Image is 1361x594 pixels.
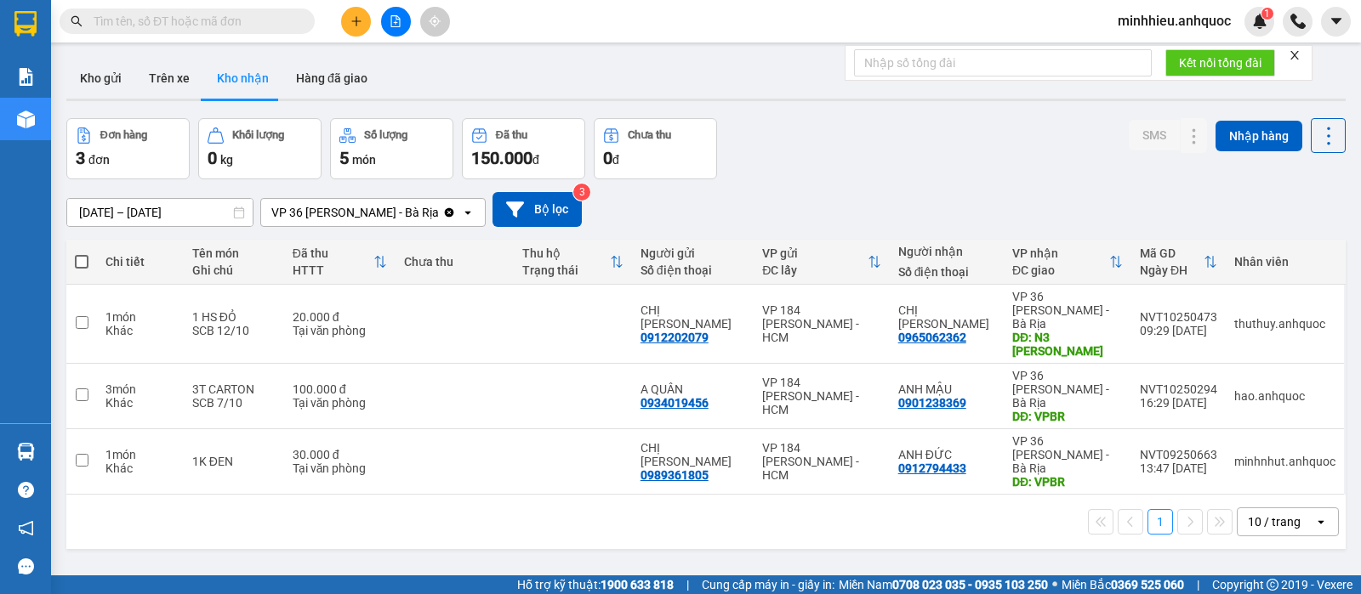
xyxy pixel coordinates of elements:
button: Đơn hàng3đơn [66,118,190,179]
button: Kết nối tổng đài [1165,49,1275,76]
div: 0934019456 [641,396,709,410]
div: NVT09250663 [1140,448,1217,461]
div: Khối lượng [232,129,284,141]
div: 1 món [105,310,175,324]
div: 1 món [105,448,175,461]
span: close [1289,49,1301,61]
div: Người nhận [898,245,995,258]
img: warehouse-icon [17,443,35,461]
span: món [352,153,376,167]
div: Chi tiết [105,255,175,269]
div: 3T CARTON [192,382,276,396]
span: 0 [208,148,217,168]
div: A QUÂN [641,382,746,396]
div: DĐ: VPBR [1012,410,1123,423]
img: warehouse-icon [17,110,35,128]
div: 10 / trang [1248,513,1301,530]
div: Tại văn phòng [293,396,388,410]
span: | [686,575,689,594]
span: đ [612,153,619,167]
span: message [18,558,34,574]
input: Tìm tên, số ĐT hoặc mã đơn [94,12,294,31]
button: 1 [1147,509,1173,535]
span: 0 [603,148,612,168]
button: caret-down [1321,7,1351,37]
span: file-add [390,15,401,27]
button: Kho gửi [66,58,135,99]
div: Chưa thu [404,255,505,269]
span: đơn [88,153,110,167]
strong: 1900 633 818 [601,578,674,591]
div: Tại văn phòng [293,324,388,337]
div: Thu hộ [522,246,610,260]
span: 5 [339,148,349,168]
div: Số lượng [364,129,407,141]
div: NVT10250473 [1140,310,1217,324]
div: Ngày ĐH [1140,263,1204,277]
button: plus [341,7,371,37]
div: VP 36 [PERSON_NAME] - Bà Rịa [1012,369,1123,410]
div: VP 36 [PERSON_NAME] - Bà Rịa [1012,434,1123,475]
div: SCB 7/10 [192,396,276,410]
div: Mã GD [1140,246,1204,260]
div: 0965062362 [898,331,966,344]
div: Số điện thoại [641,263,746,277]
svg: open [1314,515,1328,529]
th: Toggle SortBy [284,240,396,285]
span: kg [220,153,233,167]
div: DĐ: VPBR [1012,475,1123,489]
div: 3 món [105,382,175,396]
span: 150.000 [471,148,532,168]
div: Khác [105,396,175,410]
div: 09:29 [DATE] [1140,324,1217,337]
th: Toggle SortBy [1131,240,1226,285]
div: Tại văn phòng [293,461,388,475]
th: Toggle SortBy [754,240,889,285]
div: CHỊ VÂN [641,303,746,331]
span: ⚪️ [1052,581,1057,588]
div: VP gửi [762,246,867,260]
span: notification [18,520,34,536]
strong: 0369 525 060 [1111,578,1184,591]
strong: 0708 023 035 - 0935 103 250 [892,578,1048,591]
div: CHỊ NHUNG [898,303,995,331]
button: SMS [1129,120,1180,150]
div: Đã thu [496,129,527,141]
span: đ [532,153,539,167]
th: Toggle SortBy [514,240,632,285]
span: Miền Nam [839,575,1048,594]
div: thuthuy.anhquoc [1234,317,1335,331]
div: VP 184 [PERSON_NAME] - HCM [762,441,880,482]
span: minhhieu.anhquoc [1104,10,1244,31]
div: 0989361805 [641,468,709,482]
div: ĐC giao [1012,263,1109,277]
button: Chưa thu0đ [594,118,717,179]
button: Kho nhận [203,58,282,99]
div: Chưa thu [628,129,671,141]
th: Toggle SortBy [1004,240,1131,285]
div: DĐ: N3 MỸ XUÂN [1012,331,1123,358]
div: VP 184 [PERSON_NAME] - HCM [762,303,880,344]
span: Miền Bắc [1062,575,1184,594]
button: Hàng đã giao [282,58,381,99]
span: 3 [76,148,85,168]
button: aim [420,7,450,37]
div: VP 184 [PERSON_NAME] - HCM [762,376,880,416]
input: Nhập số tổng đài [854,49,1152,76]
div: ANH MẬU [898,382,995,396]
img: phone-icon [1290,14,1306,29]
div: VP 36 [PERSON_NAME] - Bà Rịa [1012,290,1123,331]
div: Người gửi [641,246,746,260]
div: Khác [105,461,175,475]
span: Cung cấp máy in - giấy in: [702,575,834,594]
div: 20.000 đ [293,310,388,324]
div: ĐC lấy [762,263,867,277]
span: question-circle [18,482,34,498]
button: Trên xe [135,58,203,99]
div: 0912202079 [641,331,709,344]
sup: 3 [573,184,590,201]
span: | [1197,575,1199,594]
div: Tên món [192,246,276,260]
span: search [71,15,83,27]
img: logo-vxr [14,11,37,37]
